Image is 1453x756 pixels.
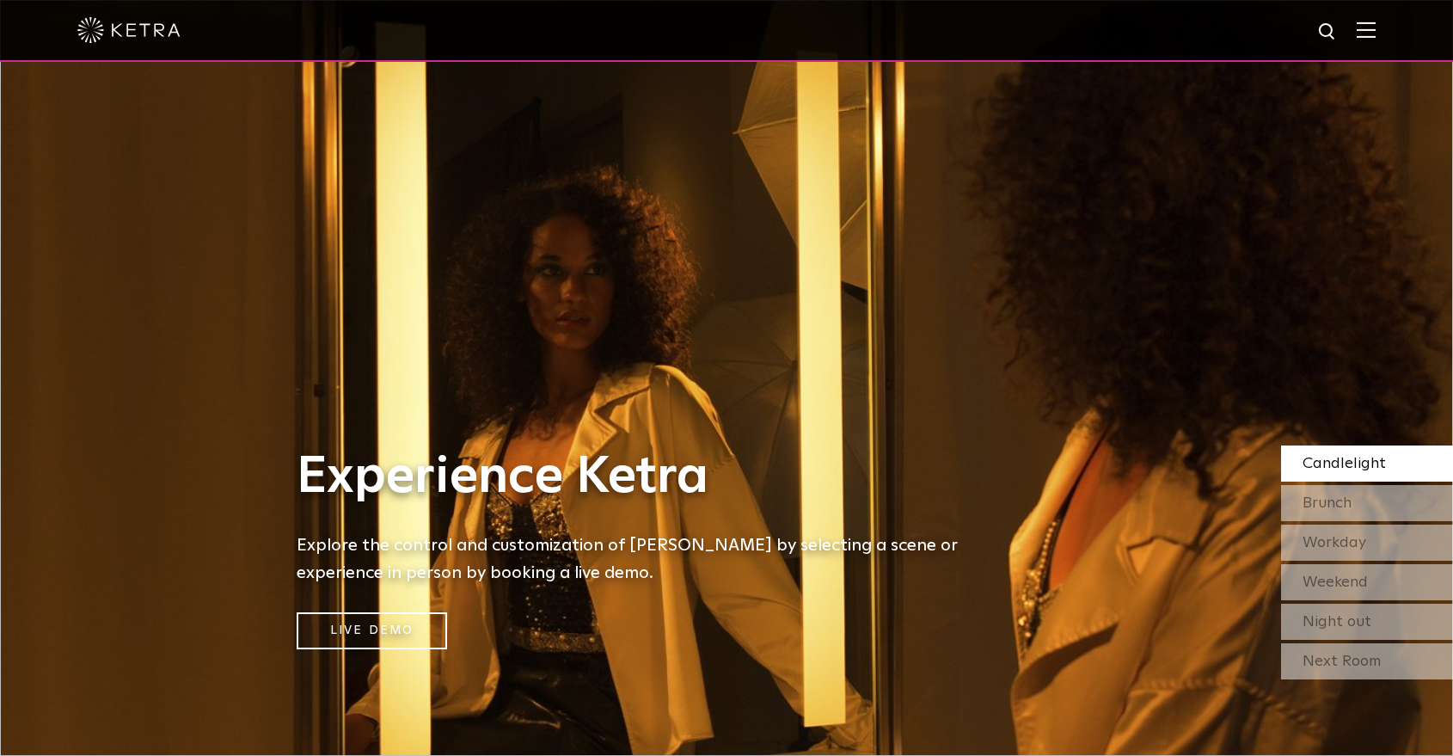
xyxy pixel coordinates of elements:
[77,17,181,43] img: ketra-logo-2019-white
[1303,614,1371,630] span: Night out
[1317,22,1339,43] img: search icon
[1303,456,1386,471] span: Candlelight
[297,449,984,506] h1: Experience Ketra
[1357,22,1376,38] img: Hamburger%20Nav.svg
[1303,535,1366,550] span: Workday
[1303,495,1352,511] span: Brunch
[297,612,447,649] a: Live Demo
[297,532,984,587] h5: Explore the control and customization of [PERSON_NAME] by selecting a scene or experience in pers...
[1281,643,1453,679] div: Next Room
[1303,575,1368,590] span: Weekend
